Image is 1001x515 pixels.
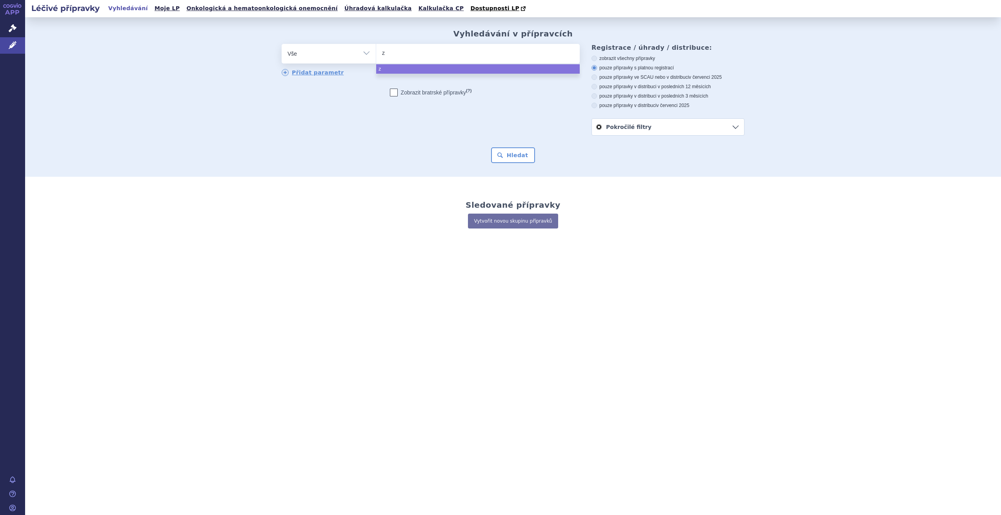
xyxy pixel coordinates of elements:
a: Kalkulačka CP [416,3,466,14]
a: Onkologická a hematoonkologická onemocnění [184,3,340,14]
h2: Vyhledávání v přípravcích [453,29,573,38]
label: Zobrazit bratrské přípravky [390,89,472,96]
li: z [376,64,580,74]
label: pouze přípravky v distribuci v posledních 3 měsících [591,93,744,99]
label: pouze přípravky v distribuci v posledních 12 měsících [591,83,744,90]
a: Dostupnosti LP [468,3,530,14]
button: Hledat [491,147,535,163]
a: Úhradová kalkulačka [342,3,414,14]
h3: Registrace / úhrady / distribuce: [591,44,744,51]
h2: Léčivé přípravky [25,3,106,14]
span: v červenci 2025 [689,74,722,80]
label: pouze přípravky ve SCAU nebo v distribuci [591,74,744,80]
a: Vyhledávání [106,3,150,14]
label: zobrazit všechny přípravky [591,55,744,62]
a: Pokročilé filtry [592,119,744,135]
span: v červenci 2025 [656,103,689,108]
span: Dostupnosti LP [470,5,519,11]
a: Vytvořit novou skupinu přípravků [468,214,558,228]
abbr: (?) [466,88,471,93]
label: pouze přípravky v distribuci [591,102,744,109]
a: Moje LP [152,3,182,14]
a: Přidat parametr [282,69,344,76]
label: pouze přípravky s platnou registrací [591,65,744,71]
h2: Sledované přípravky [466,200,561,210]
